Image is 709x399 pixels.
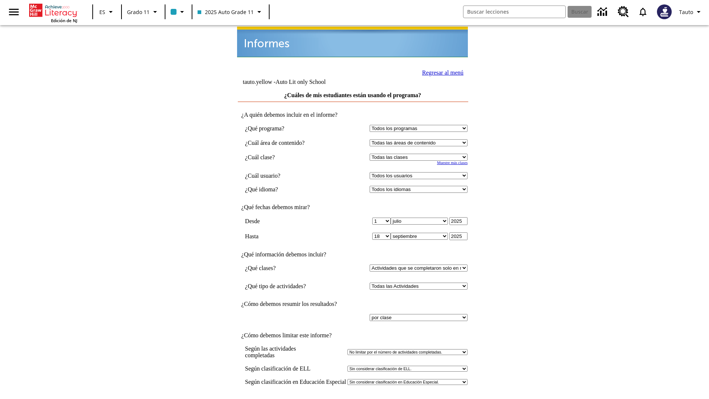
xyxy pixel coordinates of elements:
[238,301,468,307] td: ¿Cómo debemos resumir los resultados?
[195,5,267,18] button: Clase: 2025 Auto Grade 11, Selecciona una clase
[245,217,329,225] td: Desde
[51,18,77,23] span: Edición de NJ
[238,332,468,339] td: ¿Cómo debemos limitar este informe?
[243,79,378,85] td: tauto.yellow -
[245,365,346,372] td: Según clasificación de ELL
[245,154,329,161] td: ¿Cuál clase?
[238,204,468,211] td: ¿Qué fechas debemos mirar?
[463,6,565,18] input: Buscar campo
[245,172,329,179] td: ¿Cuál usuario?
[245,140,305,146] nobr: ¿Cuál área de contenido?
[127,8,150,16] span: Grado 11
[422,69,463,76] a: Regresar al menú
[245,186,329,193] td: ¿Qué idioma?
[679,8,693,16] span: Tauto
[633,2,653,21] a: Notificaciones
[237,27,468,57] img: header
[613,2,633,22] a: Centro de recursos, Se abrirá en una pestaña nueva.
[99,8,105,16] span: ES
[245,125,329,132] td: ¿Qué programa?
[238,112,468,118] td: ¿A quién debemos incluir en el informe?
[168,5,189,18] button: El color de la clase es azul claro. Cambiar el color de la clase.
[245,345,346,359] td: Según las actividades completadas
[245,232,329,240] td: Hasta
[95,5,119,18] button: Lenguaje: ES, Selecciona un idioma
[3,1,25,23] button: Abrir el menú lateral
[245,265,329,272] td: ¿Qué clases?
[198,8,254,16] span: 2025 Auto Grade 11
[676,5,706,18] button: Perfil/Configuración
[275,79,326,85] nobr: Auto Lit only School
[657,4,672,19] img: Avatar
[437,161,467,165] a: Muestre más clases
[238,251,468,258] td: ¿Qué información debemos incluir?
[245,379,346,385] td: Según clasificación en Educación Especial
[593,2,613,22] a: Centro de información
[245,283,329,290] td: ¿Qué tipo de actividades?
[124,5,162,18] button: Grado: Grado 11, Elige un grado
[653,2,676,21] button: Escoja un nuevo avatar
[284,92,421,98] a: ¿Cuáles de mis estudiantes están usando el programa?
[29,2,77,23] div: Portada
